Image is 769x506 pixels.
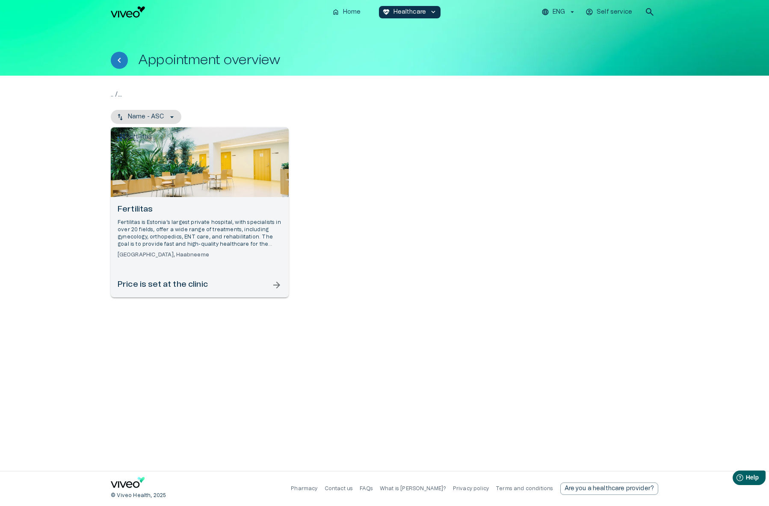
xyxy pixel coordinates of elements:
a: Terms and conditions [496,486,553,491]
p: Are you a healthcare provider? [565,484,654,493]
p: Healthcare [393,8,426,17]
h6: Price is set at the clinic [118,279,208,291]
p: Self service [597,8,632,17]
p: Name - ASC [128,112,164,121]
span: ecg_heart [382,8,390,16]
p: .. / ... [111,89,658,100]
h6: Fertilitas [118,204,282,215]
span: home [332,8,340,16]
p: ENG [553,8,565,17]
img: Fertilitas logo [117,134,151,141]
a: FAQs [360,486,373,491]
div: Are you a healthcare provider? [560,482,659,495]
button: open search modal [641,3,658,21]
img: Viveo logo [111,6,145,18]
button: ENG [540,6,577,18]
span: keyboard_arrow_down [429,8,437,16]
button: ecg_heartHealthcarekeyboard_arrow_down [379,6,441,18]
a: Navigate to home page [111,477,145,491]
p: © Viveo Health, 2025 [111,492,166,499]
a: Privacy policy [453,486,489,491]
p: Fertilitas is Estonia’s largest private hospital, with specialists in over 20 fields, offer a wid... [118,219,282,248]
a: Navigate to homepage [111,6,325,18]
p: Contact us [325,485,353,492]
button: homeHome [328,6,365,18]
button: Name - ASC [111,110,181,124]
h1: Appointment overview [138,53,280,68]
p: Home [343,8,361,17]
iframe: Help widget launcher [702,467,769,491]
p: What is [PERSON_NAME]? [380,485,446,492]
h6: [GEOGRAPHIC_DATA], Haabneeme [118,251,282,259]
span: search [645,7,655,17]
button: Back [111,52,128,69]
a: Send email to partnership request to viveo [560,482,659,495]
span: arrow_forward [272,280,282,290]
a: Pharmacy [291,486,317,491]
button: Self service [584,6,634,18]
a: Open selected supplier available booking dates [111,127,289,297]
